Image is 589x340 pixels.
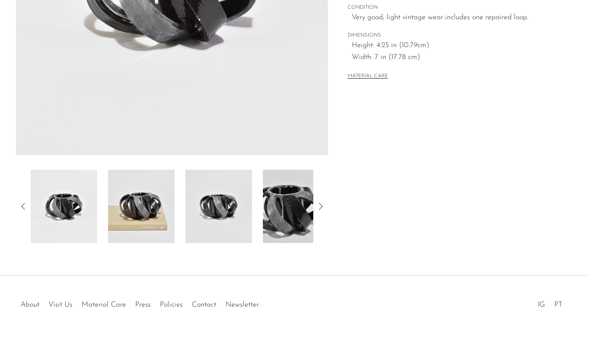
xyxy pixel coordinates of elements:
[352,12,554,24] span: Very good; light vintage wear includes one repaired loop.
[348,4,554,12] span: CONDITION
[538,301,545,308] a: IG
[160,301,183,308] a: Policies
[263,170,329,243] img: Ceramic Loop Handle Vessel
[108,170,175,243] img: Ceramic Loop Handle Vessel
[352,52,554,64] span: Width: 7 in (17.78 cm)
[16,294,263,311] ul: Quick links
[135,301,151,308] a: Press
[533,294,567,311] ul: Social Medias
[348,32,554,40] span: DIMENSIONS
[49,301,72,308] a: Visit Us
[348,73,388,80] button: MATERIAL CARE
[554,301,562,308] a: PT
[31,170,97,243] img: Ceramic Loop Handle Vessel
[82,301,126,308] a: Material Care
[352,40,554,52] span: Height: 4.25 in (10.79cm)
[21,301,39,308] a: About
[192,301,216,308] a: Contact
[185,170,252,243] img: Ceramic Loop Handle Vessel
